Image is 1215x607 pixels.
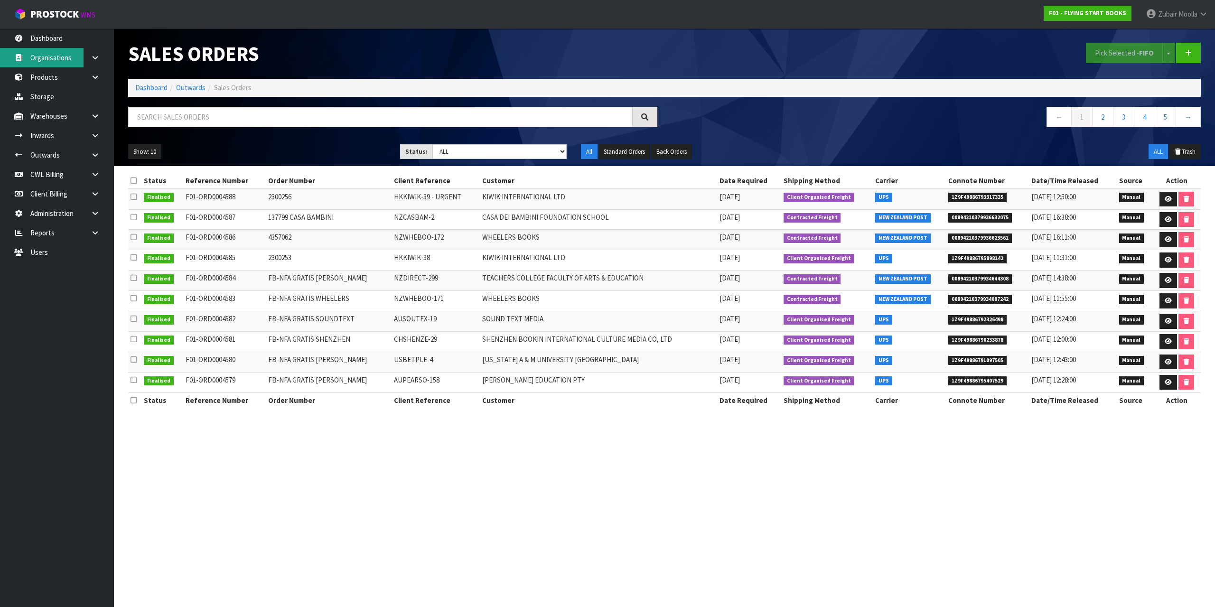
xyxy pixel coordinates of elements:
[144,274,174,284] span: Finalised
[1071,107,1093,127] a: 1
[784,274,841,284] span: Contracted Freight
[1113,107,1134,127] a: 3
[266,392,392,408] th: Order Number
[948,336,1007,345] span: 1Z9F49886790233878
[717,392,781,408] th: Date Required
[672,107,1201,130] nav: Page navigation
[81,10,95,19] small: WMS
[480,372,717,392] td: [PERSON_NAME] EDUCATION PTY
[480,332,717,352] td: SHENZHEN BOOKIN INTERNATIONAL CULTURE MEDIA CO, LTD
[392,271,479,291] td: NZDIRECT-299
[1119,254,1144,263] span: Manual
[1031,253,1076,262] span: [DATE] 11:31:00
[873,392,946,408] th: Carrier
[720,273,740,282] span: [DATE]
[480,392,717,408] th: Customer
[392,230,479,250] td: NZWHEBOO-172
[392,189,479,209] td: HKKIWIK-39 - URGENT
[875,376,892,386] span: UPS
[1086,43,1163,63] button: Pick Selected -FIFO
[598,144,650,159] button: Standard Orders
[392,250,479,271] td: HKKIWIK-38
[651,144,692,159] button: Back Orders
[781,173,873,188] th: Shipping Method
[1031,294,1076,303] span: [DATE] 11:55:00
[392,173,479,188] th: Client Reference
[948,295,1012,304] span: 00894210379934087242
[720,355,740,364] span: [DATE]
[266,372,392,392] td: FB-NFA GRATIS [PERSON_NAME]
[480,173,717,188] th: Customer
[144,336,174,345] span: Finalised
[183,173,265,188] th: Reference Number
[144,356,174,365] span: Finalised
[392,352,479,372] td: USBETPLE-4
[141,392,183,408] th: Status
[720,375,740,384] span: [DATE]
[1134,107,1155,127] a: 4
[183,311,265,332] td: F01-ORD0004582
[266,291,392,311] td: FB-NFA GRATIS WHEELERS
[392,372,479,392] td: AUPEARSO-158
[183,332,265,352] td: F01-ORD0004581
[392,291,479,311] td: NZWHEBOO-171
[1031,375,1076,384] span: [DATE] 12:28:00
[948,193,1007,202] span: 1Z9F49886793317335
[266,189,392,209] td: 2300256
[781,392,873,408] th: Shipping Method
[183,209,265,230] td: F01-ORD0004587
[128,144,161,159] button: Show: 10
[183,352,265,372] td: F01-ORD0004580
[946,392,1029,408] th: Connote Number
[266,311,392,332] td: FB-NFA GRATIS SOUNDTEXT
[266,332,392,352] td: FB-NFA GRATIS SHENZHEN
[1169,144,1201,159] button: Trash
[392,209,479,230] td: NZCASBAM-2
[1049,9,1126,17] strong: F01 - FLYING START BOOKS
[480,189,717,209] td: KIWIK INTERNATIONAL LTD
[144,233,174,243] span: Finalised
[720,192,740,201] span: [DATE]
[1047,107,1072,127] a: ←
[1031,213,1076,222] span: [DATE] 16:38:00
[405,148,428,156] strong: Status:
[946,173,1029,188] th: Connote Number
[266,250,392,271] td: 2300253
[720,253,740,262] span: [DATE]
[1178,9,1197,19] span: Moolla
[480,311,717,332] td: SOUND TEXT MEDIA
[948,213,1012,223] span: 00894210379936632075
[266,173,392,188] th: Order Number
[720,213,740,222] span: [DATE]
[1119,315,1144,325] span: Manual
[784,336,854,345] span: Client Organised Freight
[392,311,479,332] td: AUSOUTEX-19
[581,144,598,159] button: All
[875,233,931,243] span: NEW ZEALAND POST
[183,392,265,408] th: Reference Number
[183,230,265,250] td: F01-ORD0004586
[392,332,479,352] td: CHSHENZE-29
[948,254,1007,263] span: 1Z9F49886795898142
[14,8,26,20] img: cube-alt.png
[1044,6,1131,21] a: F01 - FLYING START BOOKS
[1119,193,1144,202] span: Manual
[1031,355,1076,364] span: [DATE] 12:43:00
[875,254,892,263] span: UPS
[1119,295,1144,304] span: Manual
[144,213,174,223] span: Finalised
[1119,356,1144,365] span: Manual
[266,271,392,291] td: FB-NFA GRATIS [PERSON_NAME]
[266,209,392,230] td: 137799 CASA BAMBINI
[183,250,265,271] td: F01-ORD0004585
[183,189,265,209] td: F01-ORD0004588
[720,233,740,242] span: [DATE]
[784,254,854,263] span: Client Organised Freight
[1119,274,1144,284] span: Manual
[1031,273,1076,282] span: [DATE] 14:38:00
[480,250,717,271] td: KIWIK INTERNATIONAL LTD
[784,356,854,365] span: Client Organised Freight
[948,315,1007,325] span: 1Z9F49886792326498
[784,295,841,304] span: Contracted Freight
[1149,144,1168,159] button: ALL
